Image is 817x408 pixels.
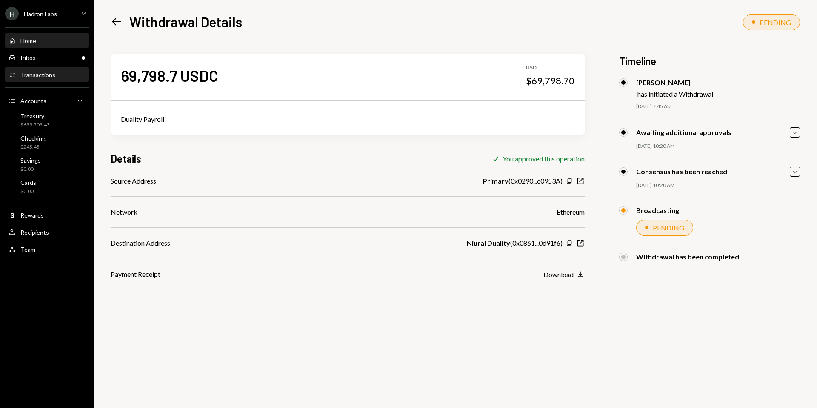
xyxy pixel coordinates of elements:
a: Rewards [5,207,89,223]
b: Primary [483,176,508,186]
div: Transactions [20,71,55,78]
div: [DATE] 10:20 AM [636,143,800,150]
div: Inbox [20,54,36,61]
div: Checking [20,135,46,142]
a: Recipients [5,224,89,240]
div: Recipients [20,229,49,236]
div: $0.00 [20,166,41,173]
div: Home [20,37,36,44]
div: PENDING [653,224,684,232]
div: $69,798.70 [526,75,574,87]
h1: Withdrawal Details [129,13,242,30]
div: [DATE] 7:45 AM [636,103,800,110]
div: has initiated a Withdrawal [637,90,713,98]
div: Rewards [20,212,44,219]
div: [DATE] 10:20 AM [636,182,800,189]
div: ( 0x0290...c0953A ) [483,176,563,186]
div: Team [20,246,35,253]
a: Transactions [5,67,89,82]
div: Broadcasting [636,206,679,214]
div: Ethereum [557,207,585,217]
h3: Details [111,152,141,166]
div: $245.45 [20,144,46,151]
div: Accounts [20,97,46,104]
b: Niural Duality [467,238,510,248]
div: 69,798.7 USDC [121,66,218,85]
a: Home [5,33,89,48]
div: H [5,7,19,20]
div: You approved this operation [503,155,585,163]
h3: Timeline [619,54,800,68]
div: Payment Receipt [111,269,160,279]
div: PENDING [760,18,791,26]
button: Download [543,270,585,279]
div: Treasury [20,112,50,120]
div: Savings [20,157,41,164]
div: Duality Payroll [121,114,574,124]
a: Team [5,241,89,257]
div: ( 0x0861...0d91f6 ) [467,238,563,248]
a: Savings$0.00 [5,154,89,175]
div: Awaiting additional approvals [636,128,731,136]
div: Hadron Labs [24,10,57,17]
div: Destination Address [111,238,170,248]
a: Checking$245.45 [5,132,89,152]
div: $639,503.43 [20,121,50,129]
div: [PERSON_NAME] [636,78,713,86]
a: Accounts [5,93,89,108]
div: Source Address [111,176,156,186]
div: USD [526,64,574,72]
div: Consensus has been reached [636,167,727,175]
div: $0.00 [20,188,36,195]
div: Withdrawal has been completed [636,253,739,261]
a: Cards$0.00 [5,176,89,197]
a: Treasury$639,503.43 [5,110,89,130]
a: Inbox [5,50,89,65]
div: Cards [20,179,36,186]
div: Network [111,207,137,217]
div: Download [543,270,574,279]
